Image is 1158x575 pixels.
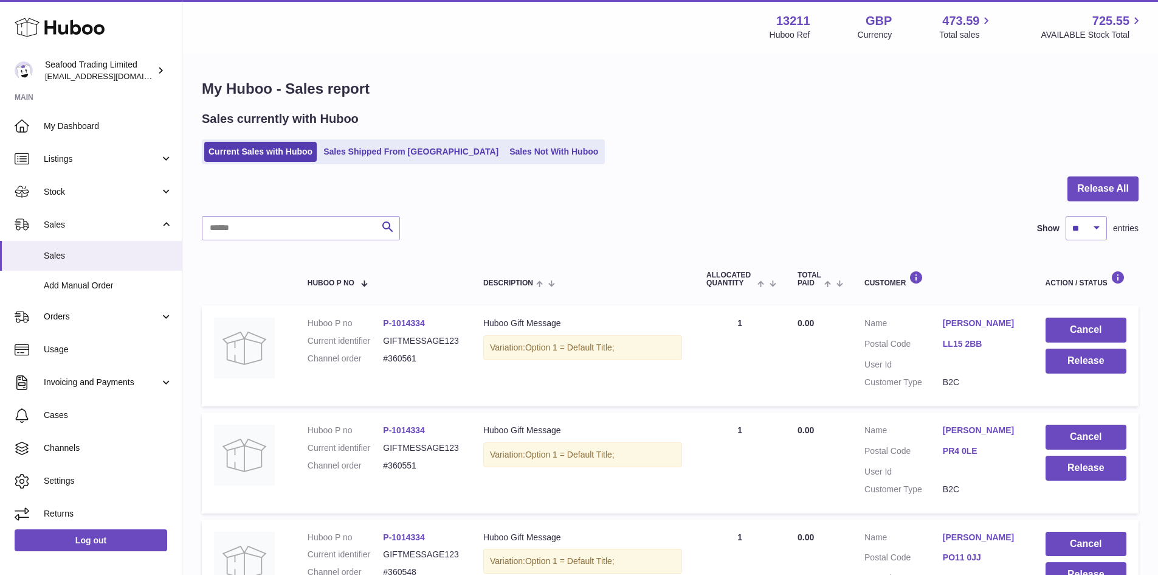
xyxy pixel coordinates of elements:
[1067,176,1139,201] button: Release All
[525,450,615,459] span: Option 1 = Default Title;
[943,532,1021,543] a: [PERSON_NAME]
[694,413,785,514] td: 1
[943,484,1021,495] dd: B2C
[44,153,160,165] span: Listings
[44,311,160,322] span: Orders
[706,271,754,287] span: ALLOCATED Quantity
[939,13,993,41] a: 473.59 Total sales
[1092,13,1129,29] span: 725.55
[770,29,810,41] div: Huboo Ref
[858,29,892,41] div: Currency
[308,532,384,543] dt: Huboo P no
[383,318,425,328] a: P-1014334
[943,445,1021,457] a: PR4 0LE
[1041,13,1143,41] a: 725.55 AVAILABLE Stock Total
[864,532,943,546] dt: Name
[694,305,785,406] td: 1
[483,318,682,329] div: Huboo Gift Message
[383,460,459,472] dd: #360551
[943,552,1021,563] a: PO11 0JJ
[864,359,943,371] dt: User Id
[943,425,1021,436] a: [PERSON_NAME]
[383,442,459,454] dd: GIFTMESSAGE123
[214,318,275,378] img: no-photo.jpg
[44,475,173,487] span: Settings
[383,532,425,542] a: P-1014334
[483,425,682,436] div: Huboo Gift Message
[204,142,317,162] a: Current Sales with Huboo
[383,425,425,435] a: P-1014334
[939,29,993,41] span: Total sales
[943,338,1021,350] a: LL15 2BB
[1046,318,1126,343] button: Cancel
[202,111,359,127] h2: Sales currently with Huboo
[1041,29,1143,41] span: AVAILABLE Stock Total
[308,318,384,329] dt: Huboo P no
[525,343,615,352] span: Option 1 = Default Title;
[383,335,459,347] dd: GIFTMESSAGE123
[383,353,459,364] dd: #360561
[864,484,943,495] dt: Customer Type
[308,442,384,454] dt: Current identifier
[864,425,943,439] dt: Name
[44,120,173,132] span: My Dashboard
[44,377,160,388] span: Invoicing and Payments
[319,142,503,162] a: Sales Shipped From [GEOGRAPHIC_DATA]
[864,318,943,332] dt: Name
[798,425,814,435] span: 0.00
[483,549,682,574] div: Variation:
[866,13,892,29] strong: GBP
[308,460,384,472] dt: Channel order
[44,409,173,421] span: Cases
[308,353,384,364] dt: Channel order
[864,552,943,566] dt: Postal Code
[44,442,173,454] span: Channels
[483,532,682,543] div: Huboo Gift Message
[44,186,160,198] span: Stock
[798,271,821,287] span: Total paid
[214,425,275,486] img: no-photo.jpg
[943,377,1021,388] dd: B2C
[44,250,173,262] span: Sales
[483,335,682,360] div: Variation:
[1046,532,1126,557] button: Cancel
[15,61,33,80] img: online@rickstein.com
[308,279,354,287] span: Huboo P no
[505,142,602,162] a: Sales Not With Huboo
[45,59,154,82] div: Seafood Trading Limited
[525,556,615,566] span: Option 1 = Default Title;
[483,279,533,287] span: Description
[1037,223,1060,234] label: Show
[483,442,682,467] div: Variation:
[864,338,943,353] dt: Postal Code
[15,529,167,551] a: Log out
[308,335,384,347] dt: Current identifier
[44,508,173,520] span: Returns
[44,280,173,291] span: Add Manual Order
[1046,349,1126,374] button: Release
[864,271,1021,287] div: Customer
[308,425,384,436] dt: Huboo P no
[776,13,810,29] strong: 13211
[383,549,459,560] dd: GIFTMESSAGE123
[798,532,814,542] span: 0.00
[1046,456,1126,481] button: Release
[44,344,173,355] span: Usage
[864,445,943,460] dt: Postal Code
[864,377,943,388] dt: Customer Type
[798,318,814,328] span: 0.00
[45,71,179,81] span: [EMAIL_ADDRESS][DOMAIN_NAME]
[308,549,384,560] dt: Current identifier
[864,466,943,478] dt: User Id
[44,219,160,231] span: Sales
[1046,425,1126,450] button: Cancel
[1113,223,1139,234] span: entries
[202,79,1139,99] h1: My Huboo - Sales report
[943,318,1021,329] a: [PERSON_NAME]
[942,13,979,29] span: 473.59
[1046,271,1126,287] div: Action / Status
